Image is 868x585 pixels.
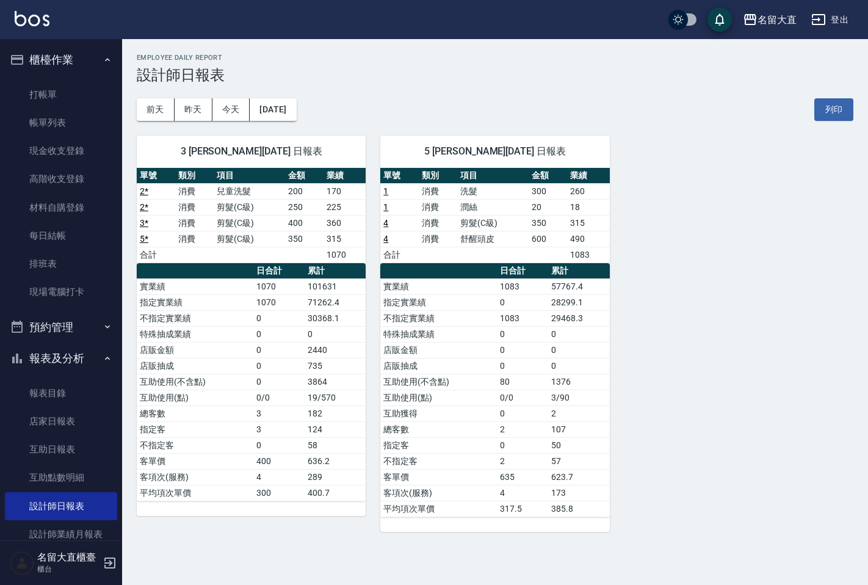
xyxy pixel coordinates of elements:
[529,231,567,247] td: 600
[137,390,253,405] td: 互助使用(點)
[137,421,253,437] td: 指定客
[380,263,609,517] table: a dense table
[5,278,117,306] a: 現場電腦打卡
[137,485,253,501] td: 平均項次單價
[305,405,366,421] td: 182
[758,12,797,27] div: 名留大直
[305,469,366,485] td: 289
[175,199,214,215] td: 消費
[253,263,305,279] th: 日合計
[419,215,457,231] td: 消費
[305,294,366,310] td: 71262.4
[548,310,609,326] td: 29468.3
[380,294,497,310] td: 指定實業績
[324,247,366,263] td: 1070
[5,492,117,520] a: 設計師日報表
[305,485,366,501] td: 400.7
[5,81,117,109] a: 打帳單
[305,263,366,279] th: 累計
[380,247,419,263] td: 合計
[497,469,548,485] td: 635
[497,310,548,326] td: 1083
[253,310,305,326] td: 0
[419,231,457,247] td: 消費
[137,437,253,453] td: 不指定客
[548,374,609,390] td: 1376
[497,437,548,453] td: 0
[285,215,324,231] td: 400
[548,469,609,485] td: 623.7
[37,551,99,564] h5: 名留大直櫃臺
[214,231,285,247] td: 剪髮(C級)
[324,215,366,231] td: 360
[380,310,497,326] td: 不指定實業績
[305,342,366,358] td: 2440
[457,199,529,215] td: 潤絲
[457,168,529,184] th: 項目
[529,168,567,184] th: 金額
[383,234,388,244] a: 4
[806,9,853,31] button: 登出
[285,199,324,215] td: 250
[383,186,388,196] a: 1
[324,231,366,247] td: 315
[529,199,567,215] td: 20
[497,453,548,469] td: 2
[5,222,117,250] a: 每日結帳
[137,263,366,501] table: a dense table
[497,485,548,501] td: 4
[253,342,305,358] td: 0
[15,11,49,26] img: Logo
[497,263,548,279] th: 日合計
[567,215,609,231] td: 315
[395,145,595,158] span: 5 [PERSON_NAME][DATE] 日報表
[137,247,175,263] td: 合計
[137,67,853,84] h3: 設計師日報表
[253,469,305,485] td: 4
[137,278,253,294] td: 實業績
[5,463,117,492] a: 互助點數明細
[380,374,497,390] td: 互助使用(不含點)
[548,358,609,374] td: 0
[5,435,117,463] a: 互助日報表
[253,437,305,453] td: 0
[214,215,285,231] td: 剪髮(C級)
[305,390,366,405] td: 19/570
[214,168,285,184] th: 項目
[253,278,305,294] td: 1070
[305,278,366,294] td: 101631
[380,358,497,374] td: 店販抽成
[151,145,351,158] span: 3 [PERSON_NAME][DATE] 日報表
[707,7,732,32] button: save
[175,168,214,184] th: 類別
[253,405,305,421] td: 3
[548,390,609,405] td: 3/90
[253,485,305,501] td: 300
[137,342,253,358] td: 店販金額
[137,310,253,326] td: 不指定實業績
[137,358,253,374] td: 店販抽成
[380,501,497,517] td: 平均項次單價
[497,326,548,342] td: 0
[5,379,117,407] a: 報表目錄
[137,469,253,485] td: 客項次(服務)
[380,326,497,342] td: 特殊抽成業績
[383,202,388,212] a: 1
[253,294,305,310] td: 1070
[5,109,117,137] a: 帳單列表
[380,421,497,437] td: 總客數
[548,342,609,358] td: 0
[5,137,117,165] a: 現金收支登錄
[253,453,305,469] td: 400
[548,453,609,469] td: 57
[324,199,366,215] td: 225
[137,98,175,121] button: 前天
[380,469,497,485] td: 客單價
[567,199,609,215] td: 18
[175,183,214,199] td: 消費
[548,263,609,279] th: 累計
[567,231,609,247] td: 490
[305,326,366,342] td: 0
[137,374,253,390] td: 互助使用(不含點)
[137,54,853,62] h2: Employee Daily Report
